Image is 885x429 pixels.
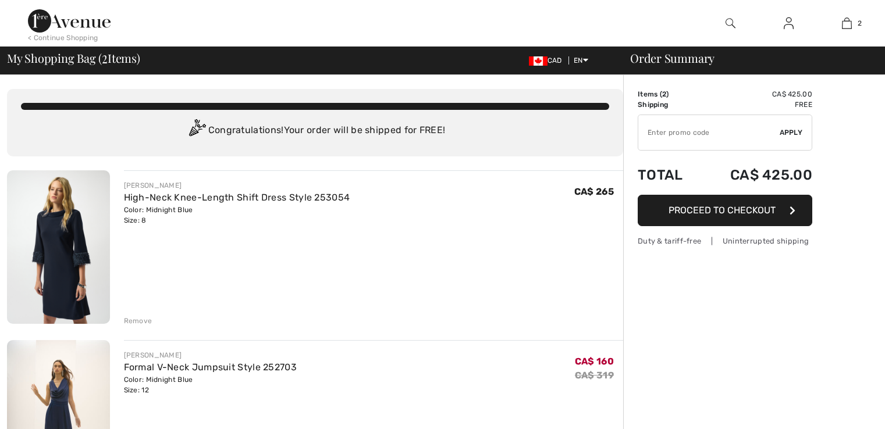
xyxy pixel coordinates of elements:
[7,170,110,324] img: High-Neck Knee-Length Shift Dress Style 253054
[124,192,350,203] a: High-Neck Knee-Length Shift Dress Style 253054
[575,370,614,381] s: CA$ 319
[124,180,350,191] div: [PERSON_NAME]
[774,16,803,31] a: Sign In
[638,99,699,110] td: Shipping
[124,316,152,326] div: Remove
[616,52,878,64] div: Order Summary
[699,89,812,99] td: CA$ 425.00
[726,16,735,30] img: search the website
[7,52,140,64] span: My Shopping Bag ( Items)
[638,115,780,150] input: Promo code
[858,18,862,28] span: 2
[638,89,699,99] td: Items ( )
[21,119,609,142] div: Congratulations! Your order will be shipped for FREE!
[784,16,794,30] img: My Info
[780,127,803,138] span: Apply
[574,56,588,65] span: EN
[529,56,548,66] img: Canadian Dollar
[124,374,297,395] div: Color: Midnight Blue Size: 12
[28,33,98,43] div: < Continue Shopping
[529,56,567,65] span: CAD
[28,9,111,33] img: 1ère Avenue
[669,205,776,216] span: Proceed to Checkout
[574,186,614,197] span: CA$ 265
[124,350,297,360] div: [PERSON_NAME]
[638,235,812,246] div: Duty & tariff-free | Uninterrupted shipping
[662,90,666,98] span: 2
[124,362,297,373] a: Formal V-Neck Jumpsuit Style 252703
[818,16,875,30] a: 2
[699,99,812,110] td: Free
[124,205,350,226] div: Color: Midnight Blue Size: 8
[638,195,812,226] button: Proceed to Checkout
[699,155,812,195] td: CA$ 425.00
[638,155,699,195] td: Total
[842,16,852,30] img: My Bag
[185,119,208,142] img: Congratulation2.svg
[102,49,108,65] span: 2
[575,356,614,367] span: CA$ 160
